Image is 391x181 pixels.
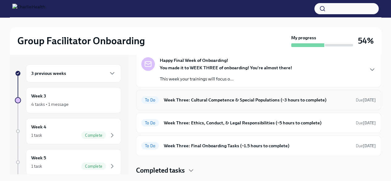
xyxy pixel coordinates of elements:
a: To DoWeek Three: Final Onboarding Tasks (~1.5 hours to complete)Due[DATE] [141,141,376,151]
h6: Week Three: Ethics, Conduct, & Legal Responsibilities (~5 hours to complete) [164,119,351,126]
span: To Do [141,121,159,125]
h6: Week Three: Cultural Competence & Special Populations (~3 hours to complete) [164,97,351,103]
span: Due [356,98,376,102]
p: This week your trainings will focus o... [160,76,292,82]
strong: You made it to WEEK THREE of onboarding! You're almost there! [160,65,292,71]
span: Due [356,121,376,125]
div: 1 task [31,132,42,138]
h6: Week Three: Final Onboarding Tasks (~1.5 hours to complete) [164,142,351,149]
h4: Completed tasks [136,166,185,175]
span: Due [356,144,376,148]
strong: [DATE] [363,121,376,125]
strong: My progress [291,35,316,41]
h2: Group Facilitator Onboarding [17,35,145,47]
span: Complete [81,133,106,138]
div: 1 task [31,163,42,169]
span: August 18th, 2025 10:00 [356,97,376,103]
a: To DoWeek Three: Cultural Competence & Special Populations (~3 hours to complete)Due[DATE] [141,95,376,105]
div: 3 previous weeks [26,64,121,82]
a: Week 34 tasks • 1 message [15,87,121,113]
strong: [DATE] [363,144,376,148]
span: August 16th, 2025 10:00 [356,143,376,149]
span: August 18th, 2025 10:00 [356,120,376,126]
div: Completed tasks [136,166,381,175]
a: Week 41 taskComplete [15,118,121,144]
strong: Happy Final Week of Onboarding! [160,57,228,63]
span: Complete [81,164,106,169]
strong: [DATE] [363,98,376,102]
h3: 54% [358,35,374,46]
a: Week 51 taskComplete [15,149,121,175]
h6: Week 4 [31,123,46,130]
a: To DoWeek Three: Ethics, Conduct, & Legal Responsibilities (~5 hours to complete)Due[DATE] [141,118,376,128]
div: 4 tasks • 1 message [31,101,69,107]
span: To Do [141,144,159,148]
h6: Week 3 [31,93,46,99]
img: CharlieHealth [12,4,45,14]
h6: 3 previous weeks [31,70,66,77]
span: To Do [141,98,159,102]
h6: Week 5 [31,154,46,161]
